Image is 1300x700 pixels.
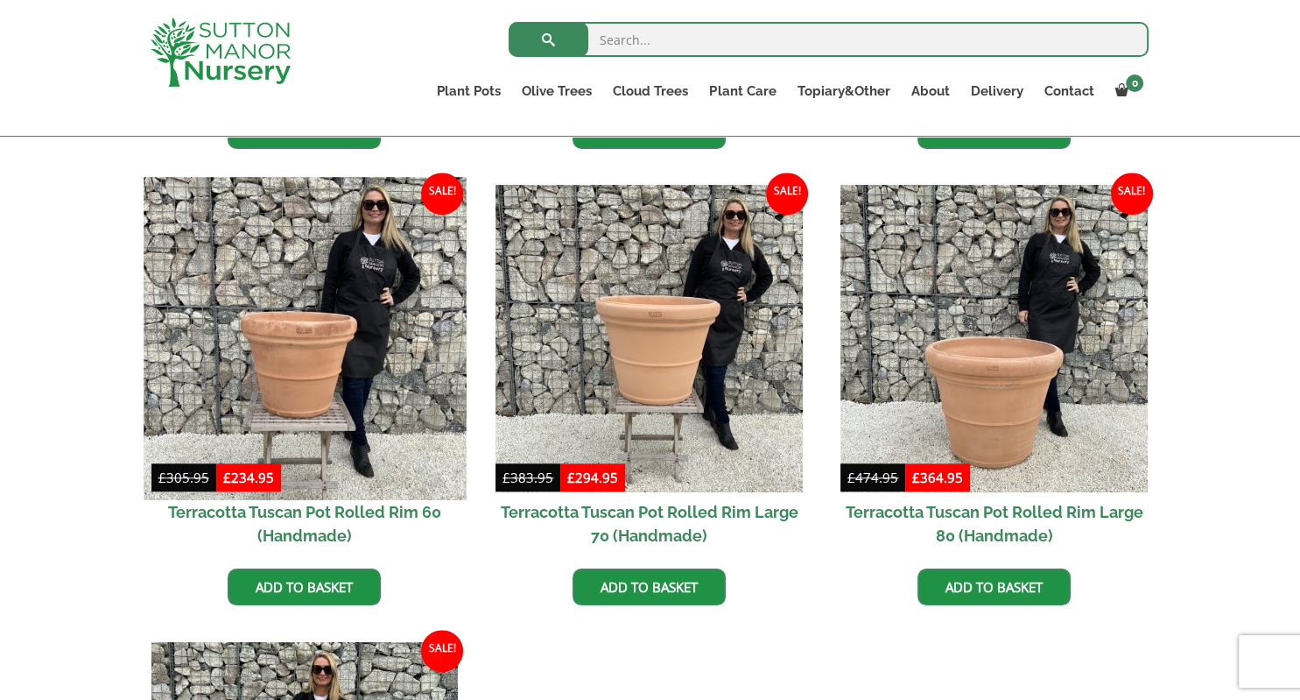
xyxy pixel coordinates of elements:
[421,173,463,215] span: Sale!
[567,469,575,486] span: £
[567,469,618,486] bdi: 294.95
[1111,173,1153,215] span: Sale!
[151,185,459,555] a: Sale! Terracotta Tuscan Pot Rolled Rim 60 (Handmade)
[917,569,1071,605] a: Add to basket: “Terracotta Tuscan Pot Rolled Rim Large 80 (Handmade)”
[495,185,803,492] img: Terracotta Tuscan Pot Rolled Rim Large 70 (Handmade)
[421,630,463,672] span: Sale!
[900,79,959,103] a: About
[573,569,726,605] a: Add to basket: “Terracotta Tuscan Pot Rolled Rim Large 70 (Handmade)”
[912,469,920,486] span: £
[912,469,963,486] bdi: 364.95
[228,569,381,605] a: Add to basket: “Terracotta Tuscan Pot Rolled Rim 60 (Handmade)”
[1126,74,1143,92] span: 0
[509,22,1149,57] input: Search...
[1104,79,1149,103] a: 0
[495,185,803,555] a: Sale! Terracotta Tuscan Pot Rolled Rim Large 70 (Handmade)
[158,469,209,486] bdi: 305.95
[766,173,808,215] span: Sale!
[502,469,510,486] span: £
[602,79,699,103] a: Cloud Trees
[502,469,553,486] bdi: 383.95
[847,469,898,486] bdi: 474.95
[1033,79,1104,103] a: Contact
[151,18,291,87] img: logo
[959,79,1033,103] a: Delivery
[699,79,786,103] a: Plant Care
[840,185,1148,492] img: Terracotta Tuscan Pot Rolled Rim Large 80 (Handmade)
[511,79,602,103] a: Olive Trees
[840,185,1148,555] a: Sale! Terracotta Tuscan Pot Rolled Rim Large 80 (Handmade)
[158,469,166,486] span: £
[847,469,855,486] span: £
[786,79,900,103] a: Topiary&Other
[840,492,1148,555] h2: Terracotta Tuscan Pot Rolled Rim Large 80 (Handmade)
[223,469,231,486] span: £
[223,469,274,486] bdi: 234.95
[151,492,459,555] h2: Terracotta Tuscan Pot Rolled Rim 60 (Handmade)
[495,492,803,555] h2: Terracotta Tuscan Pot Rolled Rim Large 70 (Handmade)
[426,79,511,103] a: Plant Pots
[144,178,466,500] img: Terracotta Tuscan Pot Rolled Rim 60 (Handmade)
